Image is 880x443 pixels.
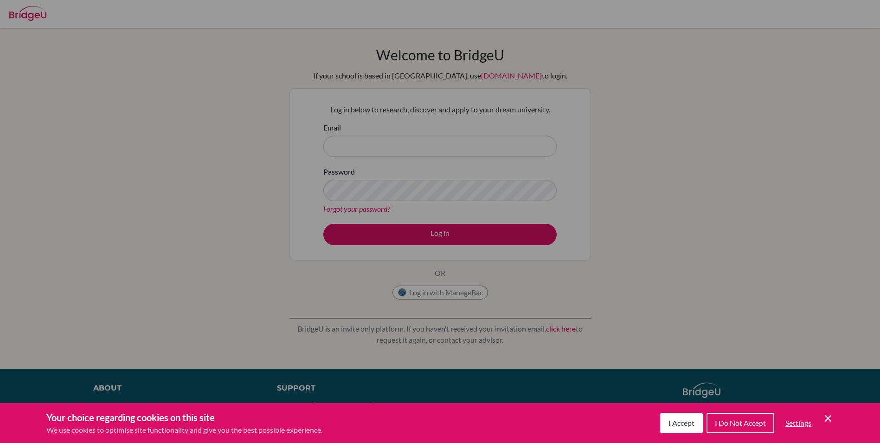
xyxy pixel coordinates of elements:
button: Settings [778,414,819,432]
button: I Accept [660,413,703,433]
p: We use cookies to optimise site functionality and give you the best possible experience. [46,424,322,436]
button: Save and close [822,413,834,424]
button: I Do Not Accept [707,413,774,433]
h3: Your choice regarding cookies on this site [46,410,322,424]
span: I Do Not Accept [715,418,766,427]
span: I Accept [668,418,694,427]
span: Settings [785,418,811,427]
